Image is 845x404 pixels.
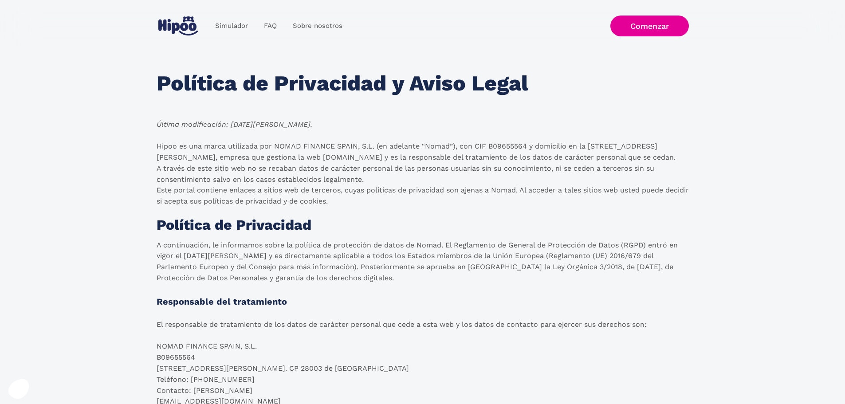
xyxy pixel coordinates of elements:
[157,72,528,95] h1: Política de Privacidad y Aviso Legal
[610,16,689,36] a: Comenzar
[157,141,689,207] p: Hipoo es una marca utilizada por NOMAD FINANCE SPAIN, S.L. (en adelante “Nomad”), con CIF B096555...
[207,17,256,35] a: Simulador
[256,17,285,35] a: FAQ
[157,296,287,307] strong: Responsable del tratamiento
[157,240,689,284] p: A continuación, le informamos sobre la política de protección de datos de Nomad. El Reglamento de...
[285,17,350,35] a: Sobre nosotros
[157,218,311,233] h1: Política de Privacidad
[157,120,312,129] em: Última modificación: [DATE][PERSON_NAME].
